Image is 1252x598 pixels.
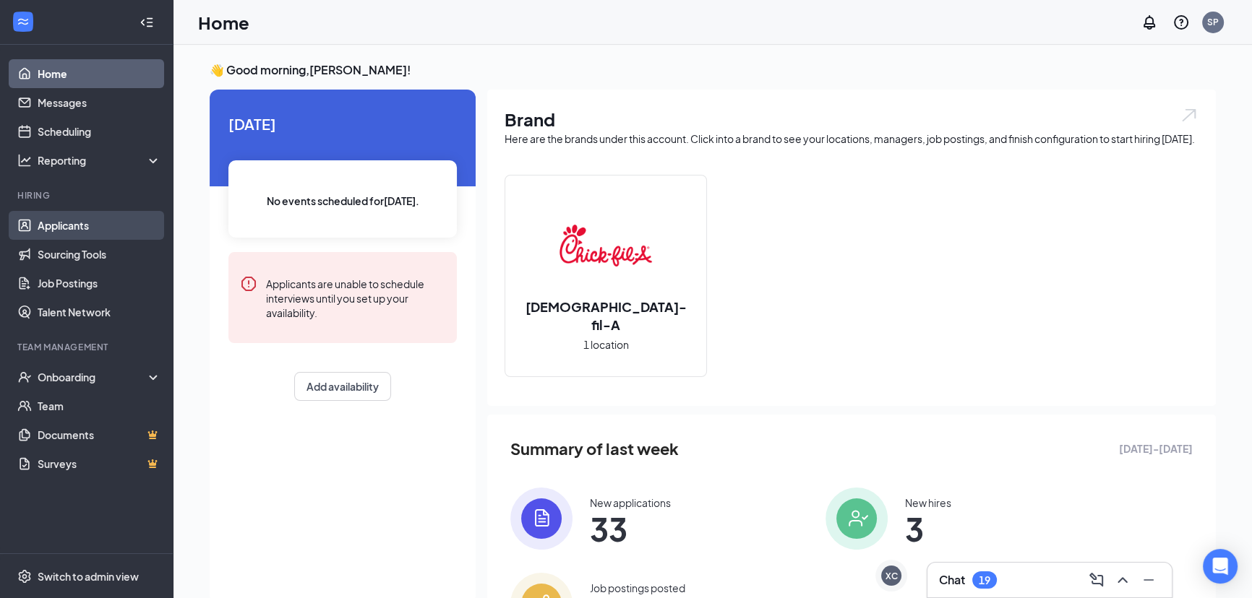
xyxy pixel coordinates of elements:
[979,574,990,586] div: 19
[939,572,965,588] h3: Chat
[590,495,671,510] div: New applications
[583,337,629,352] span: 1 location
[1141,14,1158,31] svg: Notifications
[590,516,671,542] span: 33
[1207,16,1219,28] div: SP
[38,370,149,384] div: Onboarding
[210,62,1216,78] h3: 👋 Good morning, [PERSON_NAME] !
[228,113,457,135] span: [DATE]
[886,570,898,582] div: XC
[17,569,32,584] svg: Settings
[510,487,573,550] img: icon
[1111,568,1134,591] button: ChevronUp
[17,341,158,353] div: Team Management
[1203,549,1238,584] div: Open Intercom Messenger
[38,269,161,298] a: Job Postings
[38,211,161,240] a: Applicants
[1119,441,1193,456] span: [DATE] - [DATE]
[198,10,249,35] h1: Home
[38,117,161,146] a: Scheduling
[38,240,161,269] a: Sourcing Tools
[905,516,951,542] span: 3
[38,298,161,326] a: Talent Network
[267,193,419,209] span: No events scheduled for [DATE] .
[266,275,445,320] div: Applicants are unable to schedule interviews until you set up your availability.
[905,495,951,510] div: New hires
[38,59,161,88] a: Home
[1137,568,1160,591] button: Minimize
[17,189,158,201] div: Hiring
[1172,14,1190,31] svg: QuestionInfo
[38,88,161,117] a: Messages
[294,372,391,401] button: Add availability
[1085,568,1108,591] button: ComposeMessage
[505,298,706,334] h2: [DEMOGRAPHIC_DATA]-fil-A
[505,107,1199,131] h1: Brand
[1088,571,1105,589] svg: ComposeMessage
[140,15,154,30] svg: Collapse
[38,449,161,478] a: SurveysCrown
[505,131,1199,146] div: Here are the brands under this account. Click into a brand to see your locations, managers, job p...
[16,14,30,29] svg: WorkstreamLogo
[1114,571,1131,589] svg: ChevronUp
[17,370,32,384] svg: UserCheck
[17,153,32,168] svg: Analysis
[38,569,139,584] div: Switch to admin view
[559,199,652,292] img: Chick-fil-A
[510,436,679,461] span: Summary of last week
[826,487,888,550] img: icon
[1140,571,1157,589] svg: Minimize
[38,391,161,420] a: Team
[590,581,685,595] div: Job postings posted
[240,275,257,292] svg: Error
[38,420,161,449] a: DocumentsCrown
[1180,107,1199,123] img: open.6027fd2a22e1237b5b06.svg
[38,153,162,168] div: Reporting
